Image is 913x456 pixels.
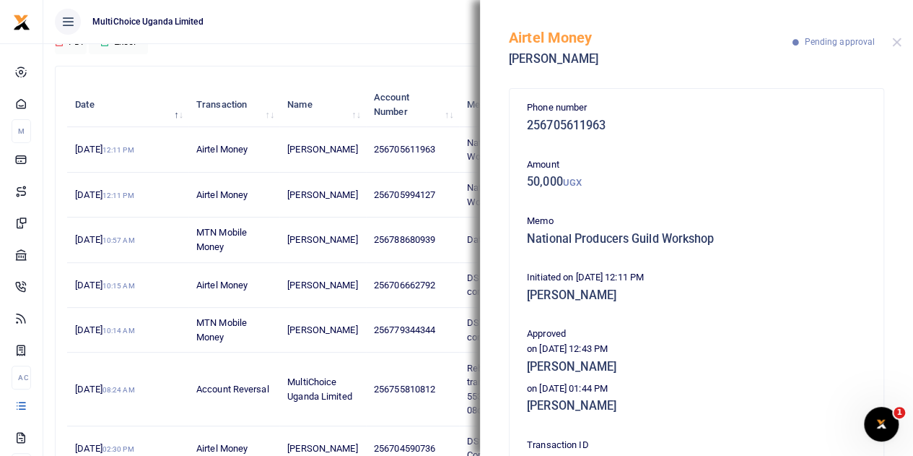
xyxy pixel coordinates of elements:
[87,15,209,28] span: MultiChoice Uganda Limited
[804,37,875,47] span: Pending approval
[894,407,905,418] span: 1
[467,137,569,163] span: National Producers Guild Workshop
[509,29,792,46] h5: Airtel Money
[527,158,866,173] p: Amount
[527,399,866,413] h5: [PERSON_NAME]
[102,282,135,290] small: 10:15 AM
[287,443,357,454] span: [PERSON_NAME]
[527,100,866,116] p: Phone number
[196,280,248,291] span: Airtel Money
[13,14,30,31] img: logo-small
[287,144,357,155] span: [PERSON_NAME]
[102,445,134,453] small: 02:30 PM
[75,189,134,200] span: [DATE]
[196,189,248,200] span: Airtel Money
[459,82,582,127] th: Memo: activate to sort column ascending
[527,438,866,453] p: Transaction ID
[527,119,866,133] h5: 256705611963
[374,280,435,291] span: 256706662792
[102,192,134,199] small: 12:11 PM
[75,384,134,395] span: [DATE]
[467,363,566,416] span: Rebate UGX 6800.00 for transaction 2fc01c43-553a-4d00-2eee-08ddeeff5af9
[287,324,357,335] span: [PERSON_NAME]
[527,327,866,342] p: Approved
[527,270,866,285] p: Initiated on [DATE] 12:11 PM
[527,288,866,303] h5: [PERSON_NAME]
[13,16,30,27] a: logo-small logo-large logo-large
[467,234,573,245] span: Data for [PERSON_NAME]
[102,386,135,394] small: 08:24 AM
[287,280,357,291] span: [PERSON_NAME]
[196,443,248,454] span: Airtel Money
[563,177,582,188] small: UGX
[75,234,134,245] span: [DATE]
[527,214,866,229] p: Memo
[196,317,247,343] span: MTN Mobile Money
[287,189,357,200] span: [PERSON_NAME]
[374,384,435,395] span: 256755810812
[467,317,572,343] span: DSTV for business Agent commission [DATE]
[374,189,435,200] span: 256705994127
[892,38,901,47] button: Close
[374,144,435,155] span: 256705611963
[12,366,31,390] li: Ac
[467,272,572,298] span: DSTV for business Agent commission [DATE]
[287,377,351,402] span: MultiChoice Uganda Limited
[527,342,866,357] p: on [DATE] 12:43 PM
[527,175,866,189] h5: 50,000
[366,82,459,127] th: Account Number: activate to sort column ascending
[279,82,366,127] th: Name: activate to sort column ascending
[527,232,866,246] h5: National Producers Guild Workshop
[196,227,247,252] span: MTN Mobile Money
[527,382,866,397] p: on [DATE] 01:44 PM
[527,360,866,374] h5: [PERSON_NAME]
[12,119,31,143] li: M
[75,324,134,335] span: [DATE]
[196,144,248,155] span: Airtel Money
[102,236,135,244] small: 10:57 AM
[75,443,134,454] span: [DATE]
[374,234,435,245] span: 256788680939
[67,82,188,127] th: Date: activate to sort column descending
[102,327,135,335] small: 10:14 AM
[75,280,134,291] span: [DATE]
[287,234,357,245] span: [PERSON_NAME]
[102,146,134,154] small: 12:11 PM
[188,82,279,127] th: Transaction: activate to sort column ascending
[374,324,435,335] span: 256779344344
[196,384,269,395] span: Account Reversal
[864,407,899,442] iframe: Intercom live chat
[509,52,792,66] h5: [PERSON_NAME]
[75,144,134,155] span: [DATE]
[467,182,569,207] span: National Producers Guild Workshop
